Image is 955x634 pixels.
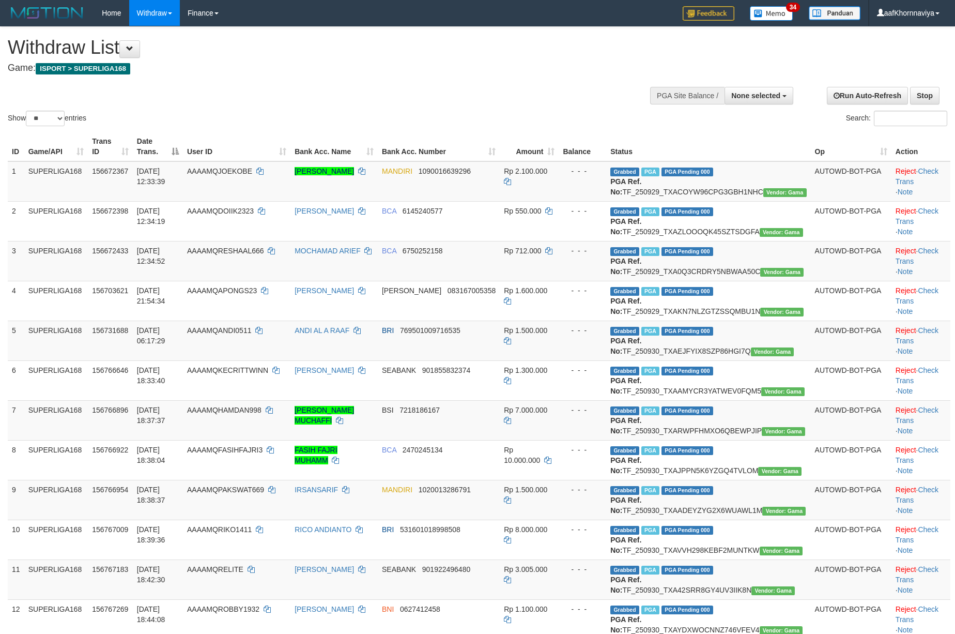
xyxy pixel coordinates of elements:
td: 8 [8,440,24,480]
b: PGA Ref. No: [610,257,641,276]
b: PGA Ref. No: [610,177,641,196]
td: SUPERLIGA168 [24,360,88,400]
span: None selected [731,92,780,100]
a: Reject [896,286,916,295]
th: Game/API: activate to sort column ascending [24,132,88,161]
a: Note [898,546,913,554]
td: 9 [8,480,24,520]
td: · · [891,360,950,400]
span: Grabbed [610,207,639,216]
span: [DATE] 18:42:30 [137,565,165,584]
div: PGA Site Balance / [650,87,725,104]
a: Reject [896,605,916,613]
span: Marked by aafchhiseyha [641,287,659,296]
td: TF_250930_TXAADEYZYG2X6WUAWL1M [606,480,810,520]
a: [PERSON_NAME] [295,366,354,374]
span: Marked by aafsoycanthlai [641,247,659,256]
span: Grabbed [610,446,639,455]
label: Search: [846,111,947,126]
td: 4 [8,281,24,321]
img: Feedback.jpg [683,6,734,21]
th: Op: activate to sort column ascending [811,132,891,161]
span: Grabbed [610,168,639,176]
span: BCA [382,207,396,215]
input: Search: [874,111,947,126]
span: Grabbed [610,327,639,336]
span: SEABANK [382,366,416,374]
span: Vendor URL: https://trx31.1velocity.biz [760,268,804,277]
td: 10 [8,520,24,560]
a: [PERSON_NAME] [295,286,354,295]
span: Vendor URL: https://trx31.1velocity.biz [758,467,802,476]
b: PGA Ref. No: [610,456,641,475]
span: BNI [382,605,394,613]
th: Trans ID: activate to sort column ascending [88,132,133,161]
a: [PERSON_NAME] [295,207,354,215]
span: PGA Pending [661,526,713,535]
button: None selected [725,87,793,104]
td: AUTOWD-BOT-PGA [811,440,891,480]
td: TF_250929_TXA0Q3CRDRY5NBWAA50C [606,241,810,281]
div: - - - [563,564,602,575]
td: AUTOWD-BOT-PGA [811,480,891,520]
span: Copy 6750252158 to clipboard [403,247,443,255]
span: [DATE] 18:33:40 [137,366,165,385]
a: Reject [896,565,916,573]
span: AAAAMQROBBY1932 [187,605,259,613]
span: Marked by aafsoumeymey [641,446,659,455]
td: TF_250929_TXAZLOOOQK45SZTSDGFA [606,201,810,241]
span: AAAAMQPAKSWAT669 [187,486,264,494]
span: [DATE] 21:54:34 [137,286,165,305]
span: Rp 712.000 [504,247,541,255]
td: AUTOWD-BOT-PGA [811,360,891,400]
td: TF_250930_TXAEJFYIX8SZP86HGI7Q [606,321,810,360]
span: PGA Pending [661,247,713,256]
span: 156767269 [92,605,128,613]
span: PGA Pending [661,367,713,375]
b: PGA Ref. No: [610,297,641,315]
td: · · [891,161,950,202]
a: Run Auto-Refresh [827,87,908,104]
span: AAAAMQKECRITTWINN [187,366,268,374]
a: Note [898,387,913,395]
span: [PERSON_NAME] [382,286,441,295]
td: AUTOWD-BOT-PGA [811,560,891,599]
span: Copy 0627412458 to clipboard [400,605,440,613]
span: [DATE] 06:17:29 [137,326,165,345]
span: AAAAMQANDI0511 [187,326,252,335]
th: Date Trans.: activate to sort column descending [133,132,183,161]
span: Vendor URL: https://trx31.1velocity.biz [751,348,794,356]
a: Reject [896,167,916,175]
span: Copy 531601018998508 to clipboard [400,525,460,534]
span: [DATE] 12:34:19 [137,207,165,225]
span: Vendor URL: https://trx31.1velocity.biz [763,188,807,197]
span: AAAAMQFASIHFAJRI3 [187,446,263,454]
a: Check Trans [896,605,938,624]
span: 156672367 [92,167,128,175]
b: PGA Ref. No: [610,416,641,435]
div: - - - [563,325,602,336]
span: Grabbed [610,486,639,495]
a: Stop [910,87,939,104]
a: Note [898,267,913,276]
h4: Game: [8,63,626,73]
td: TF_250930_TXAVVH298KEBF2MUNTKW [606,520,810,560]
a: MOCHAMAD ARIEF [295,247,361,255]
a: Note [898,188,913,196]
span: 156672433 [92,247,128,255]
span: Copy 1020013286791 to clipboard [419,486,471,494]
span: Grabbed [610,247,639,256]
span: [DATE] 12:33:39 [137,167,165,186]
a: Check Trans [896,486,938,504]
div: - - - [563,445,602,455]
span: Copy 7218186167 to clipboard [399,406,440,414]
span: Rp 10.000.000 [504,446,540,464]
a: [PERSON_NAME] MUCHAFFI [295,406,354,425]
a: [PERSON_NAME] [295,605,354,613]
span: Vendor URL: https://trx31.1velocity.biz [762,507,806,516]
a: Check Trans [896,565,938,584]
span: Grabbed [610,406,639,415]
div: - - - [563,285,602,296]
img: Button%20Memo.svg [750,6,793,21]
span: Rp 2.100.000 [504,167,547,175]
